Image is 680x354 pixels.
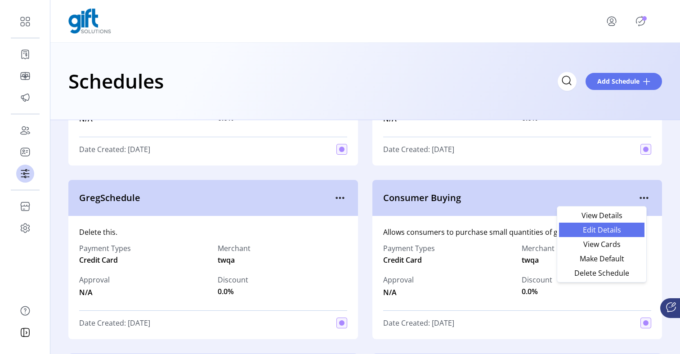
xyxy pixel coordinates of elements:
span: View Details [564,212,639,219]
li: View Details [559,208,644,223]
span: 0.0% [218,286,234,297]
li: Delete Schedule [559,266,644,280]
span: Approval [79,274,110,285]
span: GregSchedule [79,191,333,205]
span: Credit Card [383,255,422,265]
button: Publisher Panel [633,14,648,28]
span: Edit Details [564,226,639,233]
label: Merchant [218,243,251,254]
div: Delete this. [79,227,347,237]
button: menu [333,191,347,205]
div: Allows consumers to purchase small quantities of gift cards [383,227,651,237]
li: Make Default [559,251,644,266]
span: Add Schedule [597,76,640,86]
label: Discount [218,274,248,285]
img: logo [68,9,111,34]
label: Discount [522,274,552,285]
li: Edit Details [559,223,644,237]
span: Date Created: [DATE] [79,318,150,328]
span: 0.0% [522,286,538,297]
span: N/A [383,285,414,298]
li: View Cards [559,237,644,251]
span: View Cards [564,241,639,248]
button: Add Schedule [586,73,662,90]
span: Make Default [564,255,639,262]
span: N/A [79,285,110,298]
label: Payment Types [383,243,435,254]
span: Date Created: [DATE] [79,144,150,155]
span: Date Created: [DATE] [383,318,454,328]
button: menu [637,191,651,205]
span: twqa [218,255,235,265]
input: Search [558,72,577,91]
h1: Schedules [68,65,164,97]
button: menu [594,10,633,32]
span: Consumer Buying [383,191,637,205]
label: Payment Types [79,243,131,254]
label: Merchant [522,243,555,254]
span: Approval [383,274,414,285]
span: twqa [522,255,539,265]
span: Delete Schedule [564,269,639,277]
span: Credit Card [79,255,118,265]
span: Date Created: [DATE] [383,144,454,155]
